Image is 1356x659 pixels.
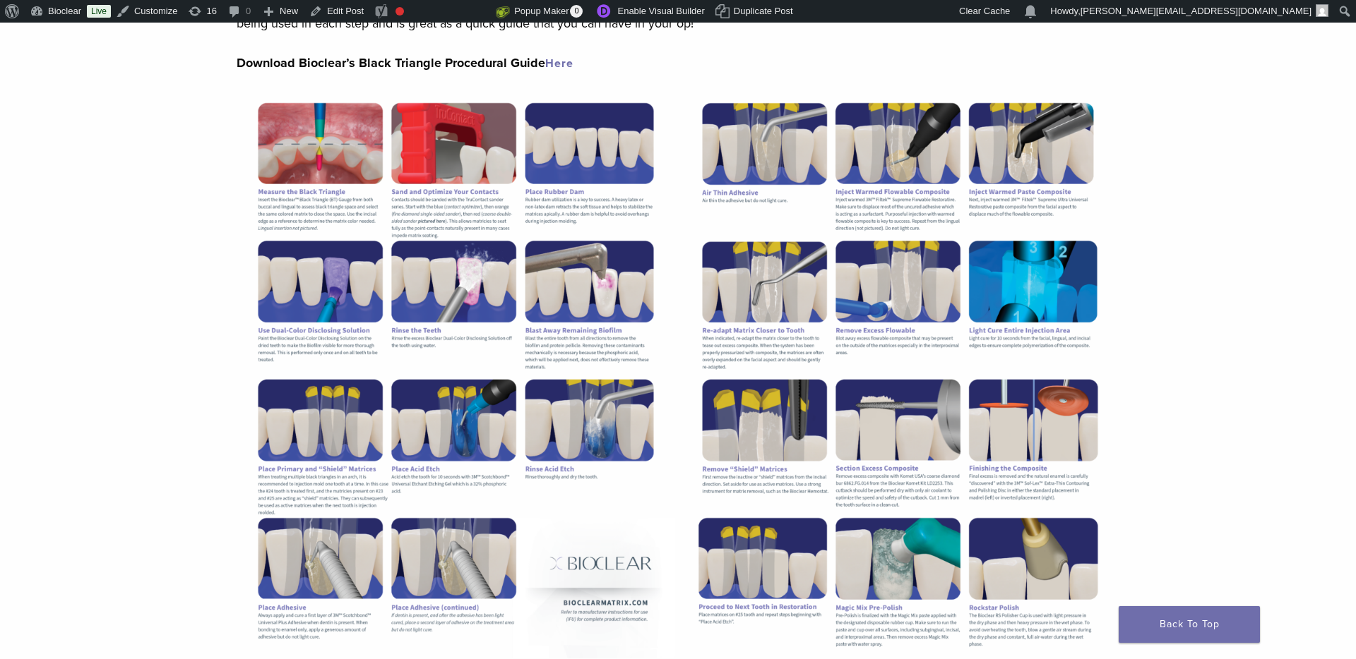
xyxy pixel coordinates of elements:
[570,5,583,18] span: 0
[1081,6,1312,16] span: [PERSON_NAME][EMAIL_ADDRESS][DOMAIN_NAME]
[545,56,573,71] a: Here
[237,55,573,71] strong: Download Bioclear’s Black Triangle Procedural Guide
[395,7,404,16] div: Focus keyphrase not set
[417,4,496,20] img: Views over 48 hours. Click for more Jetpack Stats.
[87,5,111,18] a: Live
[1119,606,1260,643] a: Back To Top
